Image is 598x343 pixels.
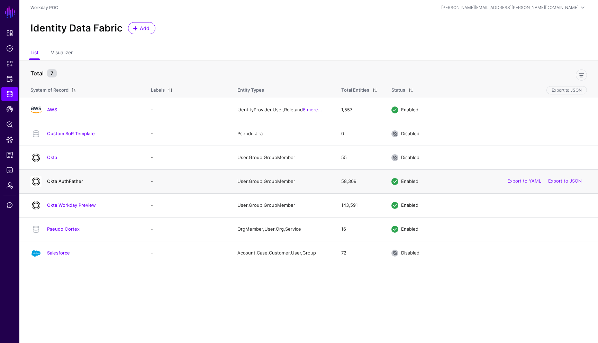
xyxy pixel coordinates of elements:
span: Protected Systems [6,75,13,82]
span: Logs [6,167,13,174]
div: [PERSON_NAME][EMAIL_ADDRESS][PERSON_NAME][DOMAIN_NAME] [441,4,579,11]
td: User, Group, GroupMember [230,146,334,169]
span: Disabled [401,131,419,136]
button: Export to JSON [546,86,587,94]
td: IdentityProvider, User, Role, and [230,98,334,122]
td: 72 [334,241,384,265]
span: Enabled [401,202,418,208]
a: Okta Workday Preview [47,202,96,208]
span: Add [139,25,151,32]
span: Disabled [401,155,419,160]
a: Policies [1,41,18,55]
strong: Total [30,70,44,77]
img: svg+xml;base64,PHN2ZyB3aWR0aD0iNjQiIGhlaWdodD0iNjQiIHZpZXdCb3g9IjAgMCA2NCA2NCIgZmlsbD0ibm9uZSIgeG... [30,152,42,163]
span: Reports [6,151,13,158]
td: 0 [334,122,384,146]
span: Admin [6,182,13,189]
a: Visualizer [51,47,73,60]
a: AWS [47,107,57,112]
div: Status [391,87,405,94]
a: Policy Lens [1,118,18,131]
span: Enabled [401,178,418,184]
span: Data Lens [6,136,13,143]
td: 1,557 [334,98,384,122]
td: 16 [334,217,384,241]
a: Add [128,22,155,34]
td: User, Group, GroupMember [230,169,334,193]
div: Labels [151,87,165,94]
a: Okta AuthFather [47,178,83,184]
span: Snippets [6,60,13,67]
span: Support [6,202,13,208]
a: Logs [1,163,18,177]
td: - [144,98,230,122]
td: OrgMember, User, Org, Service [230,217,334,241]
small: 7 [47,69,57,77]
a: 6 more... [303,107,322,112]
span: Policies [6,45,13,52]
td: - [144,122,230,146]
td: User, Group, GroupMember [230,193,334,217]
span: Enabled [401,226,418,232]
a: Identity Data Fabric [1,87,18,101]
td: 143,591 [334,193,384,217]
a: Protected Systems [1,72,18,86]
a: List [30,47,38,60]
a: Data Lens [1,133,18,147]
span: Entity Types [237,87,264,93]
td: - [144,241,230,265]
h2: Identity Data Fabric [30,22,123,34]
a: Export to YAML [507,178,541,184]
td: 58,309 [334,169,384,193]
a: Workday POC [30,5,58,10]
a: Salesforce [47,250,70,256]
a: Admin [1,178,18,192]
div: System of Record [30,87,69,94]
a: Dashboard [1,26,18,40]
td: 55 [334,146,384,169]
td: Pseudo Jira [230,122,334,146]
span: Enabled [401,107,418,112]
span: CAEP Hub [6,106,13,113]
td: - [144,217,230,241]
a: Export to JSON [548,178,582,184]
img: svg+xml;base64,PHN2ZyB3aWR0aD0iNjQiIGhlaWdodD0iNjQiIHZpZXdCb3g9IjAgMCA2NCA2NCIgZmlsbD0ibm9uZSIgeG... [30,200,42,211]
a: Reports [1,148,18,162]
td: - [144,146,230,169]
span: Identity Data Fabric [6,91,13,98]
a: Okta [47,155,57,160]
div: Total Entities [341,87,369,94]
a: Snippets [1,57,18,71]
img: svg+xml;base64,PHN2ZyB3aWR0aD0iNjQiIGhlaWdodD0iNjQiIHZpZXdCb3g9IjAgMCA2NCA2NCIgZmlsbD0ibm9uZSIgeG... [30,248,42,259]
a: SGNL [4,4,16,19]
img: svg+xml;base64,PHN2ZyB3aWR0aD0iNjQiIGhlaWdodD0iNjQiIHZpZXdCb3g9IjAgMCA2NCA2NCIgZmlsbD0ibm9uZSIgeG... [30,176,42,187]
a: Pseudo Cortex [47,226,80,232]
a: CAEP Hub [1,102,18,116]
td: - [144,169,230,193]
td: - [144,193,230,217]
img: svg+xml;base64,PHN2ZyB4bWxucz0iaHR0cDovL3d3dy53My5vcmcvMjAwMC9zdmciIHhtbG5zOnhsaW5rPSJodHRwOi8vd3... [30,104,42,115]
span: Dashboard [6,30,13,37]
span: Policy Lens [6,121,13,128]
a: Custom SoR Template [47,131,95,136]
td: Account, Case, Customer, User, Group [230,241,334,265]
span: Disabled [401,250,419,256]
